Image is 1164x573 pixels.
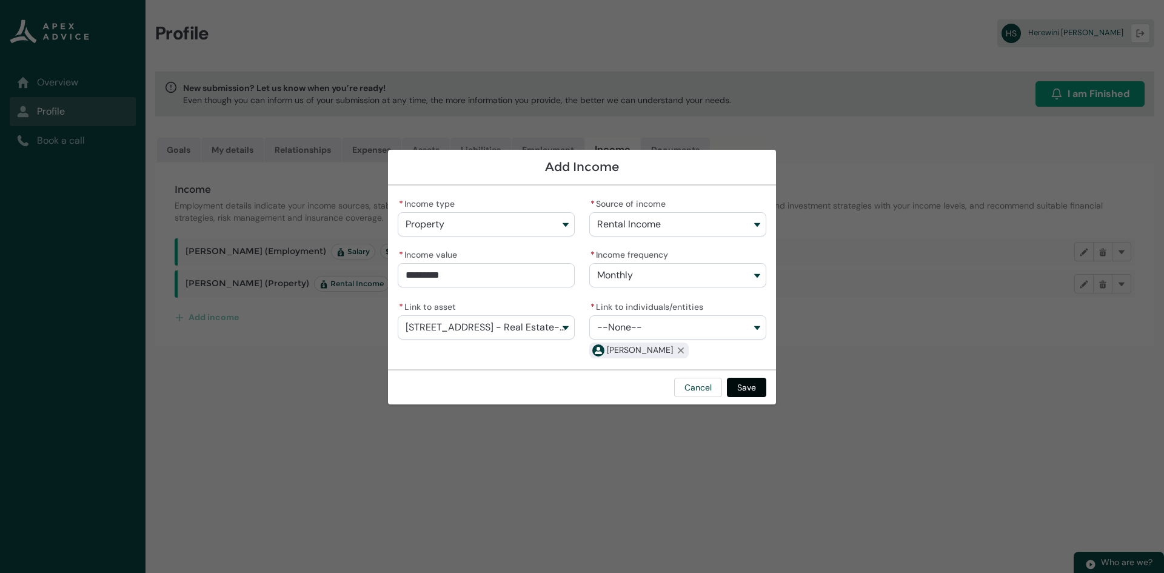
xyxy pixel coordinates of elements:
[398,298,461,313] label: Link to asset
[597,270,633,281] span: Monthly
[589,246,673,261] label: Income frequency
[673,343,689,358] button: Remove Herewini Simpson
[589,315,766,340] button: Link to individuals/entities
[399,249,403,260] abbr: required
[399,301,403,312] abbr: required
[589,298,708,313] label: Link to individuals/entities
[590,198,595,209] abbr: required
[398,159,766,175] h1: Add Income
[589,263,766,287] button: Income frequency
[597,322,642,333] span: --None--
[590,249,595,260] abbr: required
[398,195,460,210] label: Income type
[590,301,595,312] abbr: required
[597,219,661,230] span: Rental Income
[589,195,671,210] label: Source of income
[607,344,673,357] span: Herewini Simpson
[398,246,462,261] label: Income value
[589,212,766,236] button: Source of income
[406,219,444,230] span: Property
[398,315,575,340] button: Link to asset
[674,378,722,397] button: Cancel
[399,198,403,209] abbr: required
[398,212,575,236] button: Income type
[406,322,567,333] span: [STREET_ADDRESS] - Real Estate-Investment Property
[727,378,766,397] button: Save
